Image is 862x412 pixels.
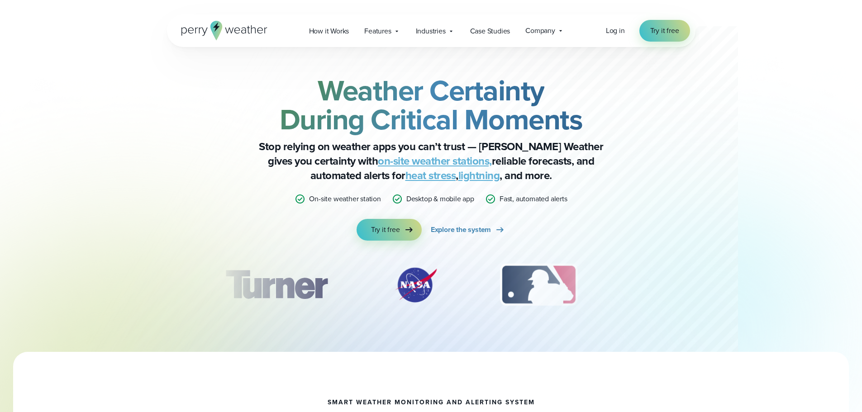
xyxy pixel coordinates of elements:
[500,194,567,204] p: Fast, automated alerts
[364,26,391,37] span: Features
[280,69,583,141] strong: Weather Certainty During Critical Moments
[405,167,456,184] a: heat stress
[630,262,702,308] div: 4 of 12
[301,22,357,40] a: How it Works
[470,26,510,37] span: Case Studies
[212,262,340,308] div: 1 of 12
[462,22,518,40] a: Case Studies
[458,167,500,184] a: lightning
[491,262,586,308] div: 3 of 12
[606,25,625,36] a: Log in
[384,262,448,308] div: 2 of 12
[630,262,702,308] img: PGA.svg
[212,262,340,308] img: Turner-Construction_1.svg
[378,153,492,169] a: on-site weather stations,
[250,139,612,183] p: Stop relying on weather apps you can’t trust — [PERSON_NAME] Weather gives you certainty with rel...
[431,219,505,241] a: Explore the system
[212,262,650,312] div: slideshow
[639,20,690,42] a: Try it free
[328,399,535,406] h1: smart weather monitoring and alerting system
[309,26,349,37] span: How it Works
[357,219,422,241] a: Try it free
[491,262,586,308] img: MLB.svg
[384,262,448,308] img: NASA.svg
[371,224,400,235] span: Try it free
[525,25,555,36] span: Company
[431,224,491,235] span: Explore the system
[309,194,381,204] p: On-site weather station
[650,25,679,36] span: Try it free
[416,26,446,37] span: Industries
[406,194,474,204] p: Desktop & mobile app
